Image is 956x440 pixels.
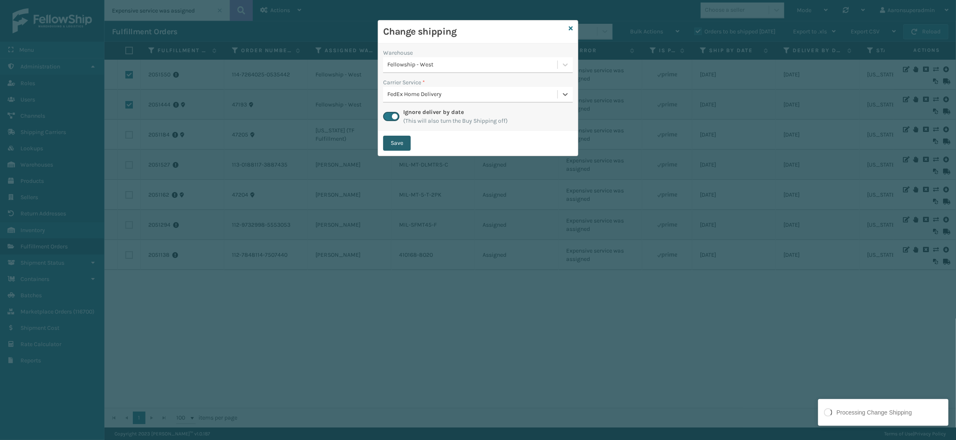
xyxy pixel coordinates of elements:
[403,116,508,125] span: (This will also turn the Buy Shipping off)
[387,61,558,69] div: Fellowship - West
[383,48,413,57] label: Warehouse
[387,90,558,99] div: FedEx Home Delivery
[836,408,912,417] div: Processing Change Shipping
[383,78,425,87] label: Carrier Service
[383,136,411,151] button: Save
[383,25,565,38] h3: Change shipping
[403,109,464,116] label: Ignore deliver by date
